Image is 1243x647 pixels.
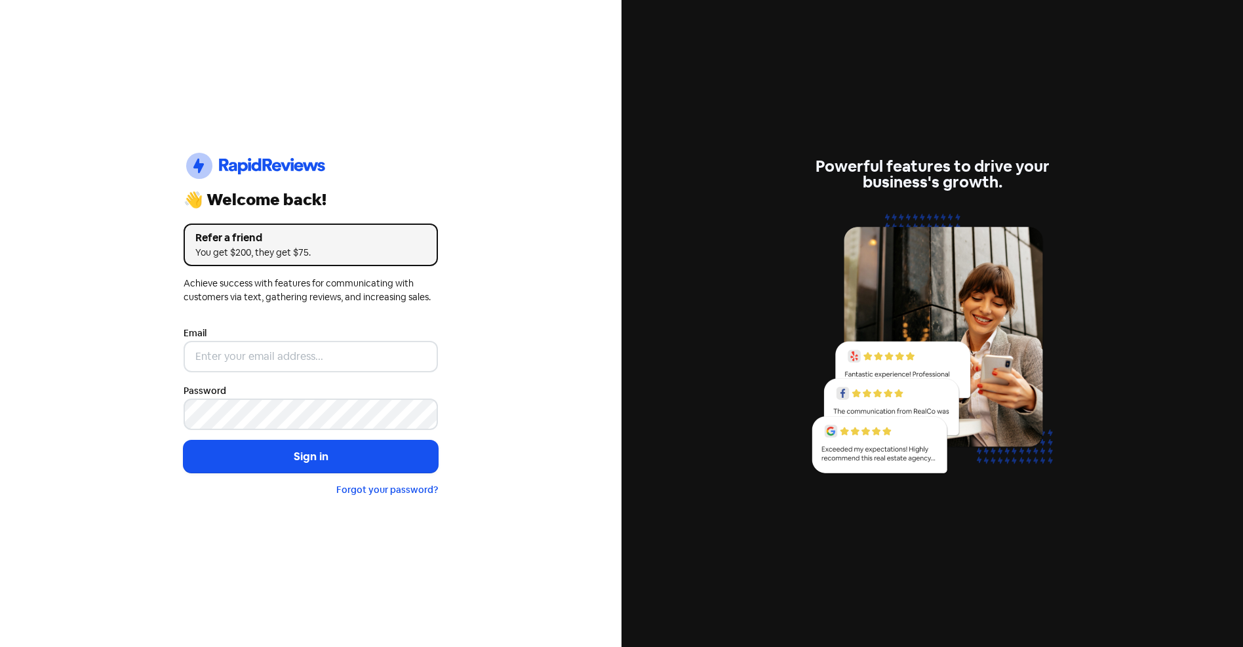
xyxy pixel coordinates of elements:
[805,206,1059,488] img: reviews
[184,441,438,473] button: Sign in
[184,192,438,208] div: 👋 Welcome back!
[195,246,426,260] div: You get $200, they get $75.
[195,230,426,246] div: Refer a friend
[184,277,438,304] div: Achieve success with features for communicating with customers via text, gathering reviews, and i...
[184,341,438,372] input: Enter your email address...
[184,384,226,398] label: Password
[184,326,207,340] label: Email
[805,159,1059,190] div: Powerful features to drive your business's growth.
[336,484,438,496] a: Forgot your password?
